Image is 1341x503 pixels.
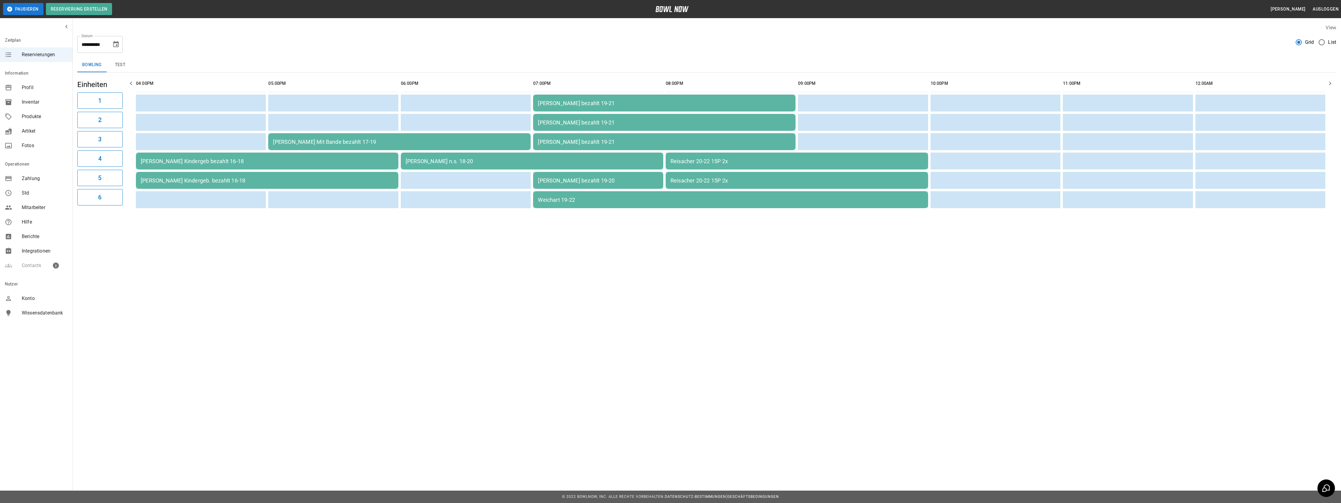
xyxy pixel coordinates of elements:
span: Integrationen [22,247,68,255]
span: Konto [22,295,68,302]
span: Wissensdatenbank [22,309,68,317]
th: 05:00PM [268,75,398,92]
span: © 2022 BowlNow, Inc. Alle Rechte vorbehalten. [562,495,665,499]
button: Choose date, selected date is 26. Sep. 2025 [110,38,122,50]
th: 10:00PM [931,75,1060,92]
th: 09:00PM [798,75,928,92]
button: 4 [77,150,123,167]
button: Pausieren [3,3,43,15]
th: 04:00PM [136,75,266,92]
div: [PERSON_NAME] bezahlt 19-21 [538,139,791,145]
button: 1 [77,92,123,109]
h6: 1 [98,96,101,105]
th: 12:00AM [1195,75,1326,92]
span: Hilfe [22,218,68,226]
span: Mitarbeiter [22,204,68,211]
a: Datenschutz-Bestimmungen [665,495,726,499]
table: sticky table [133,73,1328,211]
span: Berichte [22,233,68,240]
span: Std [22,189,68,197]
th: 07:00PM [533,75,663,92]
div: Reisacher 20-22 15P 2x [670,177,923,184]
a: Geschäftsbedingungen [727,495,779,499]
div: Reisacher 20-22 15P 2x [670,158,923,164]
span: Reservierungen [22,51,68,58]
h6: 4 [98,154,101,163]
span: Artikel [22,127,68,135]
button: 6 [77,189,123,205]
div: [PERSON_NAME] Kindergeb. bezahlt 16-18 [141,177,394,184]
div: Weichart 19-22 [538,197,923,203]
div: [PERSON_NAME] bezahlt 19-20 [538,177,658,184]
h5: Einheiten [77,80,123,89]
label: View [1326,25,1336,31]
button: Ausloggen [1310,4,1341,15]
span: Profil [22,84,68,91]
h6: 6 [98,192,101,202]
span: Zahlung [22,175,68,182]
h6: 3 [98,134,101,144]
button: 3 [77,131,123,147]
button: [PERSON_NAME] [1268,4,1308,15]
th: 08:00PM [666,75,796,92]
div: [PERSON_NAME] Kindergeb bezahlt 16-18 [141,158,394,164]
button: Bowling [77,58,107,72]
img: logo [655,6,689,12]
div: inventory tabs [77,58,1336,72]
div: [PERSON_NAME] n.s. 18-20 [406,158,658,164]
div: [PERSON_NAME] Mit Bande bezahlt 17-19 [273,139,526,145]
div: [PERSON_NAME] bezahlt 19-21 [538,100,791,106]
button: 2 [77,112,123,128]
span: Grid [1305,39,1314,46]
h6: 5 [98,173,101,183]
button: 5 [77,170,123,186]
span: Inventar [22,98,68,106]
div: [PERSON_NAME] bezahlt 19-21 [538,119,791,126]
button: Reservierung erstellen [46,3,112,15]
span: List [1328,39,1336,46]
span: Produkte [22,113,68,120]
th: 06:00PM [401,75,531,92]
h6: 2 [98,115,101,125]
th: 11:00PM [1063,75,1193,92]
button: test [107,58,134,72]
span: Fotos [22,142,68,149]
